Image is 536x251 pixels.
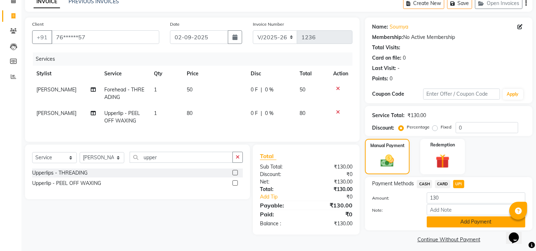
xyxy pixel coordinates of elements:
div: ₹130.00 [306,163,358,171]
div: Discount: [372,124,394,132]
div: Total Visits: [372,44,400,51]
th: Qty [150,66,182,82]
th: Total [296,66,329,82]
div: Last Visit: [372,65,396,72]
div: Service Total: [372,112,405,119]
div: ₹130.00 [306,220,358,227]
span: 0 F [251,86,258,94]
input: Search or Scan [130,152,233,163]
div: 0 [390,75,392,82]
div: Membership: [372,34,403,41]
th: Disc [246,66,295,82]
button: Add Payment [427,216,525,227]
span: 0 % [265,86,274,94]
label: Client [32,21,44,27]
span: | [261,110,262,117]
div: ₹0 [315,193,358,201]
div: Sub Total: [255,163,306,171]
label: Percentage [407,124,430,130]
input: Enter Offer / Coupon Code [423,89,500,100]
div: ₹130.00 [306,201,358,210]
div: Net: [255,178,306,186]
span: 80 [187,110,192,116]
span: 50 [300,86,306,93]
span: UPI [453,180,464,188]
div: Payable: [255,201,306,210]
span: 0 F [251,110,258,117]
label: Fixed [441,124,451,130]
span: CASH [417,180,432,188]
span: Forehead - THREADING [105,86,145,100]
img: _gift.svg [431,152,454,170]
div: Name: [372,23,388,31]
a: Continue Without Payment [366,236,531,244]
div: Discount: [255,171,306,178]
th: Price [182,66,246,82]
div: Points: [372,75,388,82]
input: Add Note [427,204,525,215]
div: ₹0 [306,171,358,178]
span: 80 [300,110,306,116]
iframe: chat widget [506,222,529,244]
span: 50 [187,86,192,93]
label: Invoice Number [253,21,284,27]
input: Search by Name/Mobile/Email/Code [51,30,159,44]
th: Action [329,66,352,82]
div: 0 [403,54,406,62]
input: Amount [427,192,525,204]
span: 1 [154,110,157,116]
span: | [261,86,262,94]
div: Services [33,52,358,66]
th: Stylist [32,66,100,82]
span: 1 [154,86,157,93]
label: Date [170,21,180,27]
label: Note: [367,207,421,214]
span: [PERSON_NAME] [36,86,76,93]
div: Total: [255,186,306,193]
span: Payment Methods [372,180,414,187]
img: _cash.svg [376,153,398,169]
span: Upperlip - PEEL OFF WAXING [105,110,140,124]
div: - [397,65,400,72]
div: Paid: [255,210,306,219]
button: +91 [32,30,52,44]
button: Apply [503,89,523,100]
span: Total [260,152,276,160]
th: Service [100,66,150,82]
span: 0 % [265,110,274,117]
div: Balance : [255,220,306,227]
div: ₹130.00 [407,112,426,119]
div: ₹0 [306,210,358,219]
div: Coupon Code [372,90,423,98]
a: Add Tip [255,193,315,201]
div: ₹130.00 [306,178,358,186]
label: Amount: [367,195,421,201]
label: Redemption [430,142,455,148]
a: Soumya [390,23,408,31]
span: CARD [435,180,450,188]
div: ₹130.00 [306,186,358,193]
div: Card on file: [372,54,401,62]
div: Upperlip - PEEL OFF WAXING [32,180,101,187]
div: Upperlips - THREADING [32,169,87,177]
span: [PERSON_NAME] [36,110,76,116]
label: Manual Payment [370,142,405,149]
div: No Active Membership [372,34,525,41]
